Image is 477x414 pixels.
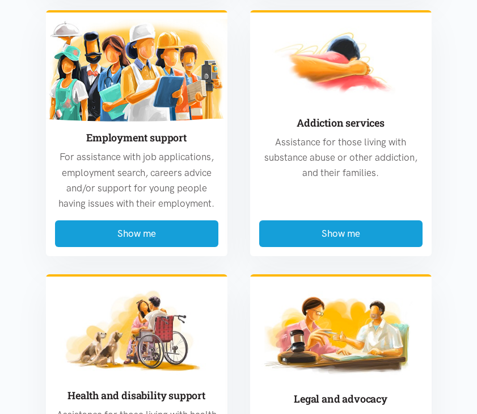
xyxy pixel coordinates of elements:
[259,392,423,406] h3: Legal and advocacy
[259,116,423,130] h3: Addiction services
[55,220,218,247] button: Show me
[55,388,218,403] h3: Health and disability support
[259,220,423,247] button: Show me
[259,135,423,181] p: Assistance for those living with substance abuse or other addiction, and their families.
[55,131,218,145] h3: Employment support
[55,149,218,211] p: For assistance with job applications, employment search, careers advice and/or support for young ...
